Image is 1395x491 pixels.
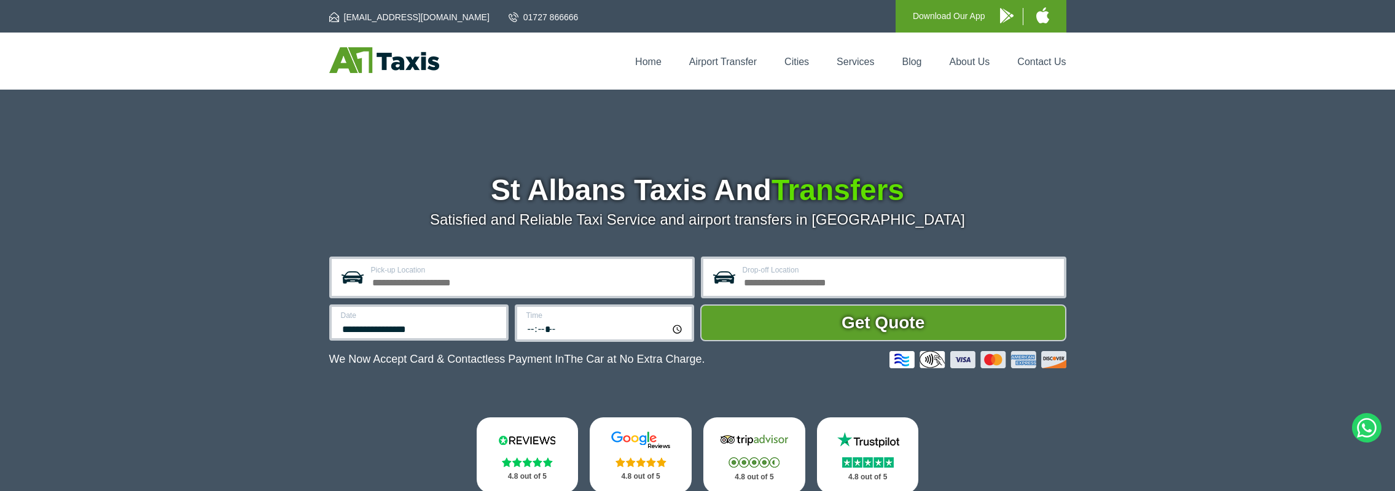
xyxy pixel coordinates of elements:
[950,56,990,67] a: About Us
[717,431,791,449] img: Tripadvisor
[329,211,1066,228] p: Satisfied and Reliable Taxi Service and airport transfers in [GEOGRAPHIC_DATA]
[743,266,1057,274] label: Drop-off Location
[564,353,705,365] span: The Car at No Extra Charge.
[1036,7,1049,23] img: A1 Taxis iPhone App
[784,56,809,67] a: Cities
[490,469,565,484] p: 4.8 out of 5
[831,431,905,449] img: Trustpilot
[604,431,678,449] img: Google
[615,457,666,467] img: Stars
[700,304,1066,341] button: Get Quote
[603,469,678,484] p: 4.8 out of 5
[329,47,439,73] img: A1 Taxis St Albans LTD
[913,9,985,24] p: Download Our App
[329,11,490,23] a: [EMAIL_ADDRESS][DOMAIN_NAME]
[772,174,904,206] span: Transfers
[837,56,874,67] a: Services
[842,457,894,468] img: Stars
[341,312,499,319] label: Date
[526,312,684,319] label: Time
[329,353,705,366] p: We Now Accept Card & Contactless Payment In
[1017,56,1066,67] a: Contact Us
[830,470,905,485] p: 4.8 out of 5
[490,431,564,449] img: Reviews.io
[902,56,921,67] a: Blog
[502,457,553,467] img: Stars
[509,11,579,23] a: 01727 866666
[729,457,780,468] img: Stars
[635,56,662,67] a: Home
[889,351,1066,368] img: Credit And Debit Cards
[689,56,757,67] a: Airport Transfer
[717,470,792,485] p: 4.8 out of 5
[1000,8,1014,23] img: A1 Taxis Android App
[329,176,1066,205] h1: St Albans Taxis And
[371,266,685,274] label: Pick-up Location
